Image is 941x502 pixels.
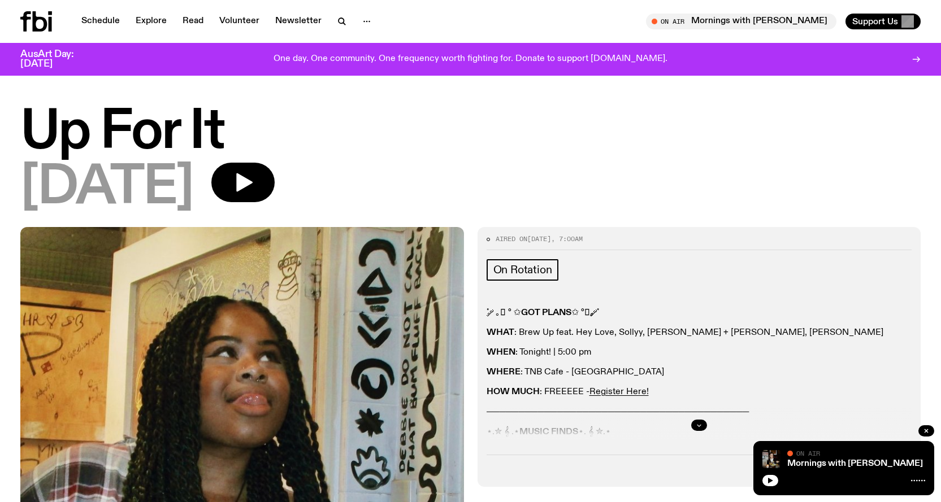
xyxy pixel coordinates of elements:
[589,387,649,396] a: Register Here!
[646,14,836,29] button: On AirMornings with [PERSON_NAME]
[487,368,521,377] strong: WHERE
[551,234,583,243] span: , 7:00am
[487,367,912,378] p: : TNB Cafe - [GEOGRAPHIC_DATA]
[487,347,912,358] p: : Tonight! | 5:00 pm
[487,328,912,338] p: : Brew Up feat. Hey Love, Sollyy, [PERSON_NAME] + [PERSON_NAME], [PERSON_NAME]
[527,234,551,243] span: [DATE]
[521,308,571,317] strong: GOT PLANS
[20,163,193,213] span: [DATE]
[20,107,921,158] h1: Up For It
[493,264,552,276] span: On Rotation
[787,459,923,468] a: Mornings with [PERSON_NAME]
[487,259,559,281] a: On Rotation
[176,14,210,29] a: Read
[129,14,174,29] a: Explore
[845,14,921,29] button: Support Us
[274,54,667,64] p: One day. One community. One frequency worth fighting for. Donate to support [DOMAIN_NAME].
[852,16,898,27] span: Support Us
[796,449,820,457] span: On Air
[762,450,780,468] img: Sam blankly stares at the camera, brightly lit by a camera flash wearing a hat collared shirt and...
[487,387,540,396] strong: HOW MUCH
[268,14,328,29] a: Newsletter
[75,14,127,29] a: Schedule
[213,14,266,29] a: Volunteer
[496,234,527,243] span: Aired on
[20,50,93,69] h3: AusArt Day: [DATE]
[487,348,515,357] strong: WHEN
[487,328,514,337] strong: WHAT
[487,387,912,398] p: : FREEEEE -
[487,308,912,318] p: ˚ ༘ ｡𖦹 ° ✩ ✩ °𖦹｡ ༘˚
